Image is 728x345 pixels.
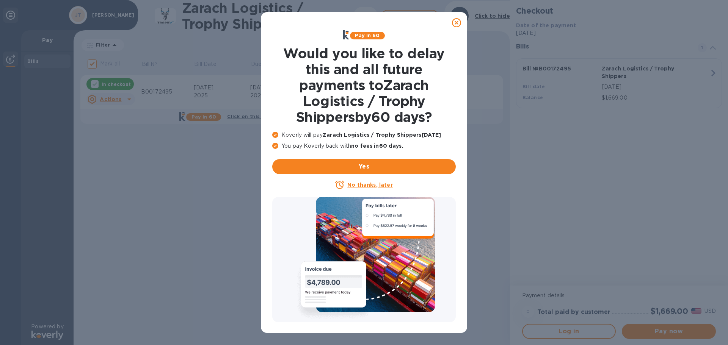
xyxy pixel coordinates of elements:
u: No thanks, later [347,182,392,188]
span: Yes [278,162,450,171]
p: You pay Koverly back with [272,142,456,150]
h1: Would you like to delay this and all future payments to Zarach Logistics / Trophy Shippers by 60 ... [272,45,456,125]
b: no fees in 60 days . [351,143,403,149]
p: Koverly will pay [272,131,456,139]
b: Pay in 60 [355,33,380,38]
button: Yes [272,159,456,174]
b: Zarach Logistics / Trophy Shippers [DATE] [323,132,441,138]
